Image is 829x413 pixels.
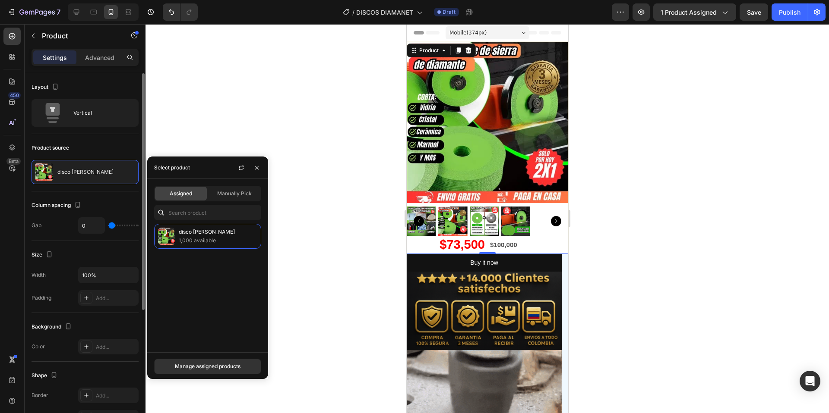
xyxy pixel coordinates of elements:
div: Shape [32,370,59,382]
p: Settings [43,53,67,62]
img: collections [158,228,175,245]
div: Color [32,343,45,350]
div: Add... [96,343,136,351]
div: Column spacing [32,200,83,211]
input: Search in Settings & Advanced [154,205,261,220]
div: Product source [32,144,69,152]
span: Assigned [170,190,192,197]
div: Layout [32,81,60,93]
div: Vertical [73,103,126,123]
img: product feature img [35,163,53,181]
div: Size [32,249,54,261]
span: Manually Pick [217,190,252,197]
span: Draft [443,8,456,16]
iframe: Design area [407,24,568,413]
p: Advanced [85,53,114,62]
div: Select product [154,164,190,172]
button: 7 [3,3,64,21]
div: Border [32,391,48,399]
span: / [352,8,354,17]
div: Publish [779,8,801,17]
div: Manage assigned products [175,363,240,370]
div: Width [32,271,46,279]
button: Save [740,3,768,21]
p: disco [PERSON_NAME] [57,169,114,175]
button: Manage assigned products [154,359,261,374]
div: Gap [32,222,41,229]
input: Auto [79,218,104,233]
p: 7 [57,7,60,17]
p: 1,000 available [179,236,257,245]
span: DISCOS DIAMANET [356,8,413,17]
button: Publish [772,3,808,21]
input: Auto [79,267,138,283]
p: disco [PERSON_NAME] [179,228,257,236]
div: Background [32,321,73,333]
button: 1 product assigned [653,3,736,21]
p: Product [42,31,115,41]
div: 450 [8,92,21,99]
div: Add... [96,392,136,400]
div: Padding [32,294,51,302]
div: Beta [6,158,21,165]
div: Open Intercom Messenger [800,371,820,391]
div: Add... [96,294,136,302]
div: Undo/Redo [163,3,198,21]
span: 1 product assigned [661,8,717,17]
span: Save [747,9,761,16]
